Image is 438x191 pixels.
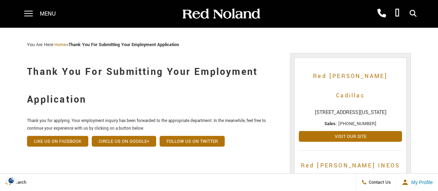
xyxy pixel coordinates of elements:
a: Follow Us on Twitter [160,136,225,147]
strong: Thank You For Submitting Your Employment Application [69,42,179,48]
span: You Are Here: [27,42,179,48]
span: [STREET_ADDRESS][US_STATE] [299,109,402,116]
span: Contact Us [367,179,391,185]
h1: Thank You For Submitting Your Employment Application [27,58,279,114]
img: Opt-Out Icon [3,177,19,184]
strong: Sales: [324,121,337,127]
div: Breadcrumbs [27,42,411,48]
img: Red Noland Auto Group [181,8,261,20]
span: [PHONE_NUMBER] [338,121,376,127]
a: Like Us On Facebook [27,136,88,147]
a: Red [PERSON_NAME] Cadillac [299,67,402,105]
a: Visit Our Site [299,131,402,142]
span: > [54,42,179,48]
a: Circle Us on Google+ [92,136,156,147]
section: Click to Open Cookie Consent Modal [3,177,19,184]
span: My Profile [409,180,433,185]
button: Open user profile menu [396,174,438,191]
p: Thank you for applying. Your employment inquiry has been forwarded to the appropriate department.... [27,117,279,132]
a: Home [54,42,66,48]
